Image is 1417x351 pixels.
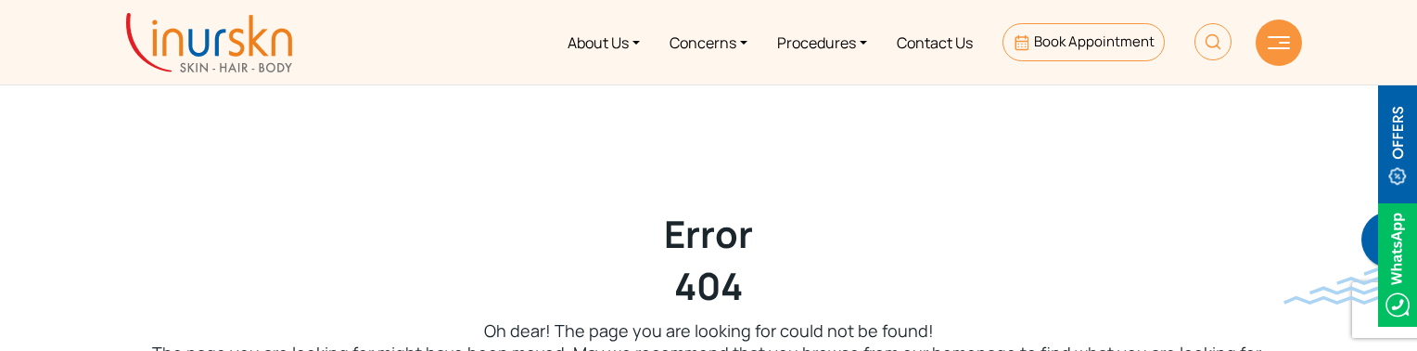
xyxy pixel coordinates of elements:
[664,208,753,259] strong: Error
[882,7,988,77] a: Contact Us
[1378,253,1417,274] a: Whatsappicon
[1283,267,1417,305] img: bluewave
[655,7,762,77] a: Concerns
[674,260,743,311] strong: 404
[1378,203,1417,327] img: Whatsappicon
[1002,23,1165,61] a: Book Appointment
[1268,36,1290,49] img: hamLine.svg
[553,7,655,77] a: About Us
[1378,81,1417,204] img: offerBt
[1194,23,1232,60] img: HeaderSearch
[1034,32,1155,51] span: Book Appointment
[762,7,882,77] a: Procedures
[126,13,292,72] img: inurskn-logo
